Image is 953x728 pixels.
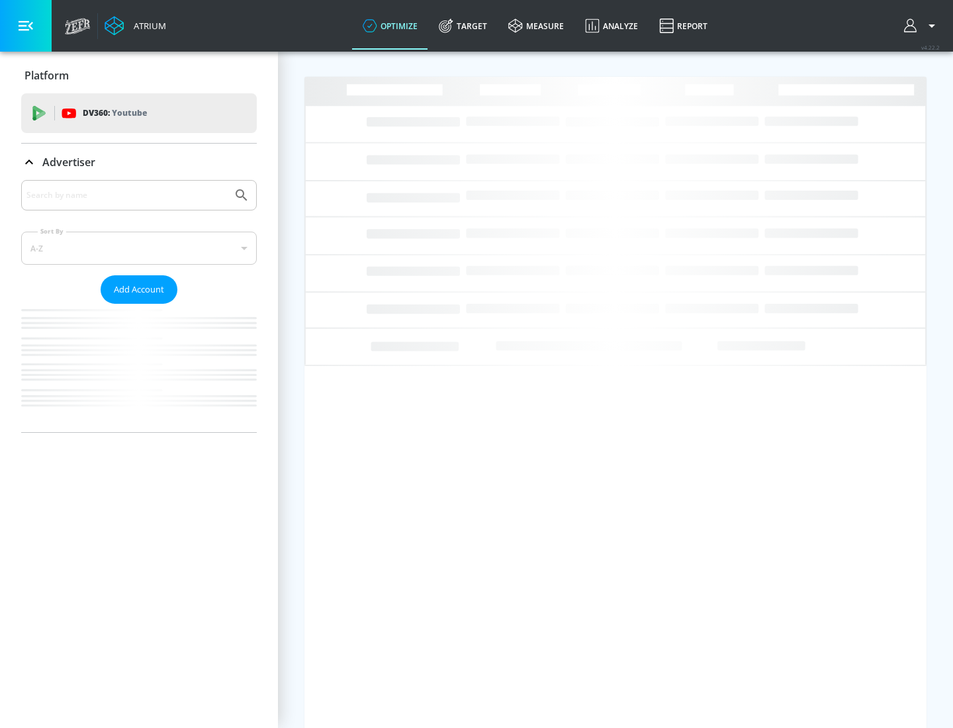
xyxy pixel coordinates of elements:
a: measure [498,2,574,50]
div: Advertiser [21,144,257,181]
div: A-Z [21,232,257,265]
div: Advertiser [21,180,257,432]
div: Platform [21,57,257,94]
div: DV360: Youtube [21,93,257,133]
span: v 4.22.2 [921,44,940,51]
a: Atrium [105,16,166,36]
nav: list of Advertiser [21,304,257,432]
label: Sort By [38,227,66,236]
button: Add Account [101,275,177,304]
p: Platform [24,68,69,83]
a: Analyze [574,2,649,50]
a: Target [428,2,498,50]
div: Atrium [128,20,166,32]
input: Search by name [26,187,227,204]
p: Advertiser [42,155,95,169]
a: optimize [352,2,428,50]
span: Add Account [114,282,164,297]
p: Youtube [112,106,147,120]
p: DV360: [83,106,147,120]
a: Report [649,2,718,50]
